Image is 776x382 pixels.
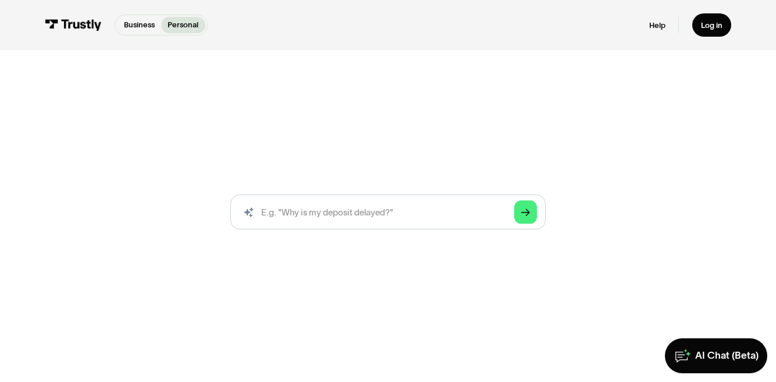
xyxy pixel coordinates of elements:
[692,13,731,36] a: Log in
[230,194,546,229] input: search
[124,19,155,31] p: Business
[649,20,665,30] a: Help
[45,19,101,31] img: Trustly Logo
[695,349,759,362] div: AI Chat (Beta)
[665,338,767,373] a: AI Chat (Beta)
[161,17,205,33] a: Personal
[118,17,161,33] a: Business
[230,194,546,229] form: Search
[701,20,722,30] div: Log in
[168,19,198,31] p: Personal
